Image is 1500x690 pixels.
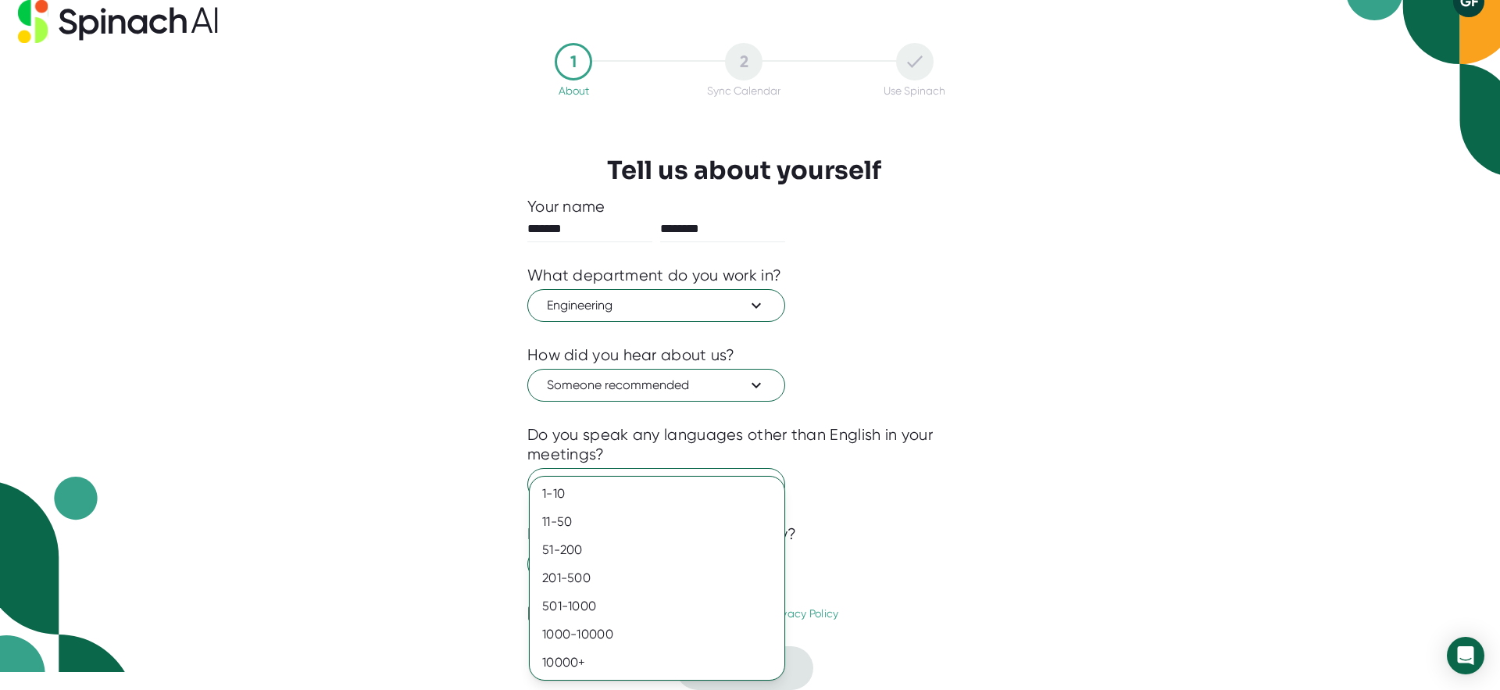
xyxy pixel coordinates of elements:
[530,508,784,536] div: 11-50
[530,649,784,677] div: 10000+
[1447,637,1484,674] div: Open Intercom Messenger
[530,620,784,649] div: 1000-10000
[530,564,784,592] div: 201-500
[530,592,784,620] div: 501-1000
[530,536,784,564] div: 51-200
[530,480,784,508] div: 1-10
